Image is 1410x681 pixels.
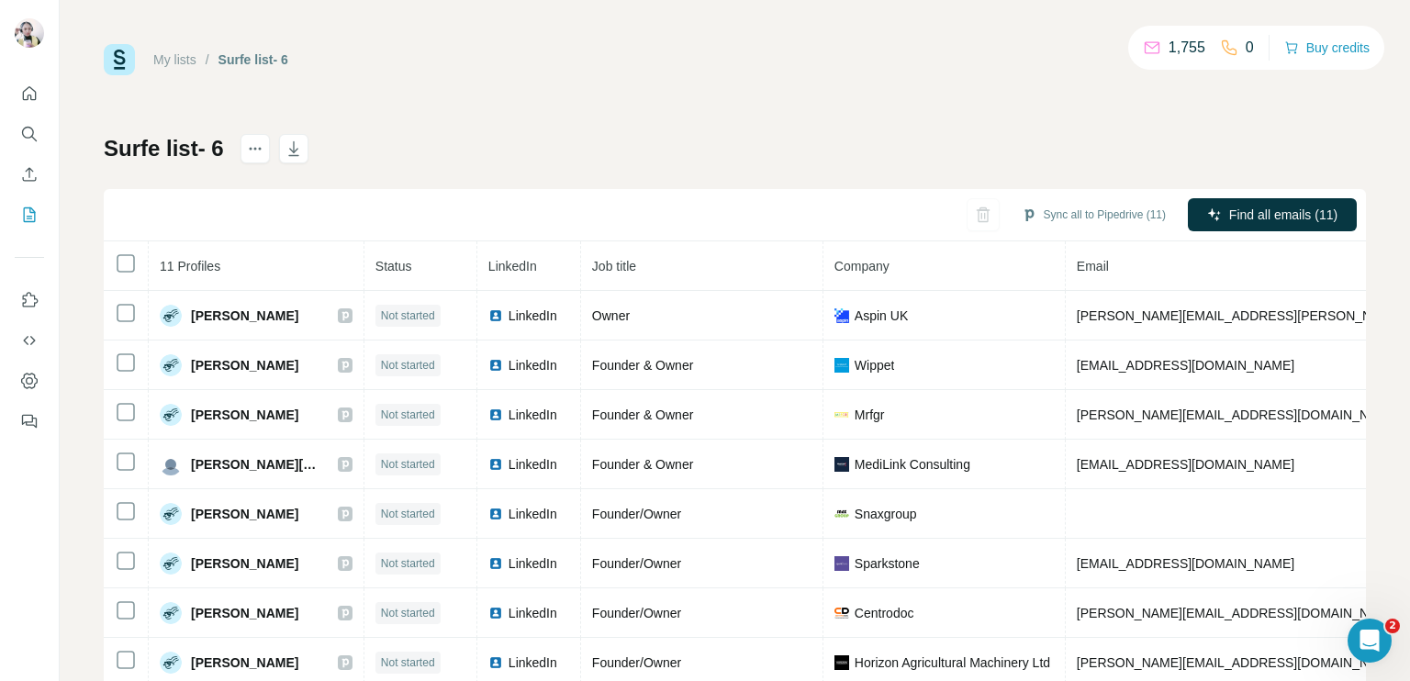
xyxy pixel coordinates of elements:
div: Surfe list- 6 [218,50,288,69]
img: company-logo [834,556,849,571]
span: Snaxgroup [855,505,917,523]
img: LinkedIn logo [488,308,503,323]
img: LinkedIn logo [488,407,503,422]
span: Not started [381,407,435,423]
span: Job title [592,259,636,274]
button: Buy credits [1284,35,1370,61]
span: Not started [381,307,435,324]
button: Find all emails (11) [1188,198,1357,231]
img: company-logo [834,358,849,373]
img: LinkedIn logo [488,358,503,373]
span: Mrfgr [855,406,885,424]
span: [EMAIL_ADDRESS][DOMAIN_NAME] [1077,358,1294,373]
span: Aspin UK [855,307,908,325]
img: Avatar [160,453,182,475]
span: Not started [381,555,435,572]
img: company-logo [834,308,849,323]
img: Avatar [160,404,182,426]
span: Sparkstone [855,554,920,573]
span: Company [834,259,890,274]
img: company-logo [834,507,849,521]
img: Avatar [160,503,182,525]
img: Avatar [160,553,182,575]
img: Avatar [15,18,44,48]
button: Search [15,117,44,151]
img: Avatar [160,652,182,674]
button: Enrich CSV [15,158,44,191]
span: Founder/Owner [592,606,681,620]
span: Centrodoc [855,604,914,622]
span: Not started [381,654,435,671]
p: 1,755 [1169,37,1205,59]
span: [PERSON_NAME][EMAIL_ADDRESS][DOMAIN_NAME] [1077,606,1400,620]
span: Not started [381,357,435,374]
span: Founder & Owner [592,457,694,472]
span: Founder & Owner [592,407,694,422]
img: company-logo [834,655,849,670]
span: Founder/Owner [592,655,681,670]
li: / [206,50,209,69]
span: Horizon Agricultural Machinery Ltd [855,653,1050,672]
span: [EMAIL_ADDRESS][DOMAIN_NAME] [1077,556,1294,571]
span: [EMAIL_ADDRESS][DOMAIN_NAME] [1077,457,1294,472]
img: LinkedIn logo [488,507,503,521]
img: Surfe Logo [104,44,135,75]
p: 0 [1246,37,1254,59]
button: Dashboard [15,364,44,397]
img: company-logo [834,407,849,422]
img: LinkedIn logo [488,655,503,670]
span: Not started [381,605,435,621]
span: LinkedIn [488,259,537,274]
img: LinkedIn logo [488,556,503,571]
button: Feedback [15,405,44,438]
iframe: Intercom live chat [1348,619,1392,663]
span: [PERSON_NAME][EMAIL_ADDRESS][DOMAIN_NAME] [1077,407,1400,422]
span: LinkedIn [509,406,557,424]
img: LinkedIn logo [488,606,503,620]
button: Use Surfe API [15,324,44,357]
img: Avatar [160,354,182,376]
img: company-logo [834,457,849,472]
span: 2 [1385,619,1400,633]
button: Sync all to Pipedrive (11) [1009,201,1179,229]
span: [PERSON_NAME] [191,356,298,374]
img: Avatar [160,305,182,327]
span: LinkedIn [509,505,557,523]
span: LinkedIn [509,554,557,573]
img: LinkedIn logo [488,457,503,472]
span: Not started [381,456,435,473]
span: Founder & Owner [592,358,694,373]
span: Founder/Owner [592,507,681,521]
span: [PERSON_NAME] [191,554,298,573]
span: Status [375,259,412,274]
span: LinkedIn [509,455,557,474]
span: LinkedIn [509,307,557,325]
span: Email [1077,259,1109,274]
h1: Surfe list- 6 [104,134,224,163]
span: [PERSON_NAME] [191,653,298,672]
span: [PERSON_NAME] [191,505,298,523]
img: company-logo [834,606,849,620]
a: My lists [153,52,196,67]
span: [PERSON_NAME] [191,604,298,622]
button: My lists [15,198,44,231]
span: [PERSON_NAME][EMAIL_ADDRESS][DOMAIN_NAME] [1077,655,1400,670]
button: actions [241,134,270,163]
span: Owner [592,308,630,323]
span: LinkedIn [509,604,557,622]
span: [PERSON_NAME] [191,307,298,325]
span: Find all emails (11) [1229,206,1337,224]
button: Use Surfe on LinkedIn [15,284,44,317]
span: [PERSON_NAME][DATE] [191,455,319,474]
span: LinkedIn [509,356,557,374]
span: [PERSON_NAME] [191,406,298,424]
span: MediLink Consulting [855,455,970,474]
button: Quick start [15,77,44,110]
span: Founder/Owner [592,556,681,571]
span: Not started [381,506,435,522]
img: Avatar [160,602,182,624]
span: LinkedIn [509,653,557,672]
span: 11 Profiles [160,259,220,274]
span: Wippet [855,356,895,374]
